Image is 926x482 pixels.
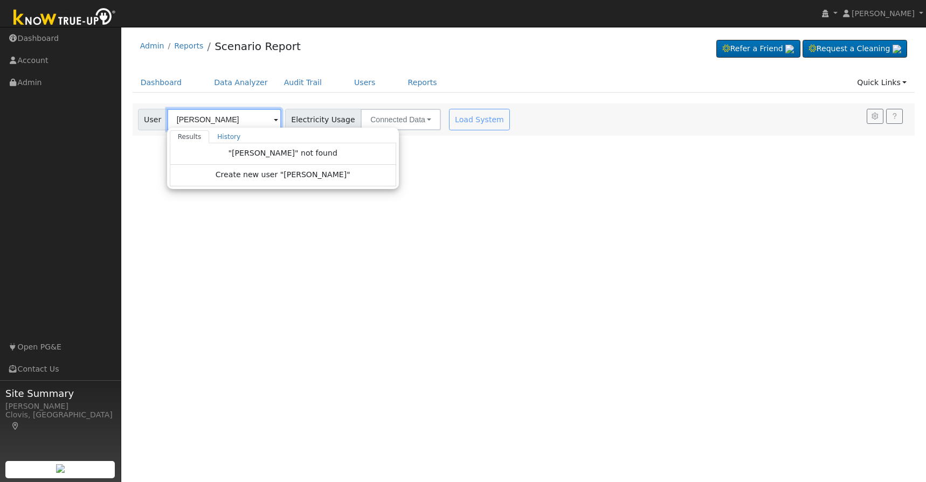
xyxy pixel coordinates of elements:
span: User [138,109,168,130]
a: Refer a Friend [716,40,800,58]
span: "[PERSON_NAME]" not found [229,149,337,157]
div: Clovis, [GEOGRAPHIC_DATA] [5,409,115,432]
span: Electricity Usage [285,109,361,130]
div: [PERSON_NAME] [5,401,115,412]
a: Users [346,73,384,93]
span: [PERSON_NAME] [852,9,915,18]
a: Scenario Report [215,40,301,53]
img: retrieve [56,464,65,473]
a: Map [11,422,20,430]
button: Connected Data [361,109,441,130]
span: Create new user "[PERSON_NAME]" [216,169,350,181]
a: History [209,130,248,143]
a: Data Analyzer [206,73,276,93]
img: retrieve [785,45,794,53]
a: Help Link [886,109,903,124]
a: Admin [140,41,164,50]
a: Reports [174,41,203,50]
a: Dashboard [133,73,190,93]
a: Quick Links [849,73,915,93]
img: retrieve [893,45,901,53]
a: Request a Cleaning [803,40,907,58]
a: Audit Trail [276,73,330,93]
a: Results [170,130,210,143]
img: Know True-Up [8,6,121,30]
span: Site Summary [5,386,115,401]
button: Settings [867,109,883,124]
input: Select a User [167,109,281,130]
a: Reports [400,73,445,93]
